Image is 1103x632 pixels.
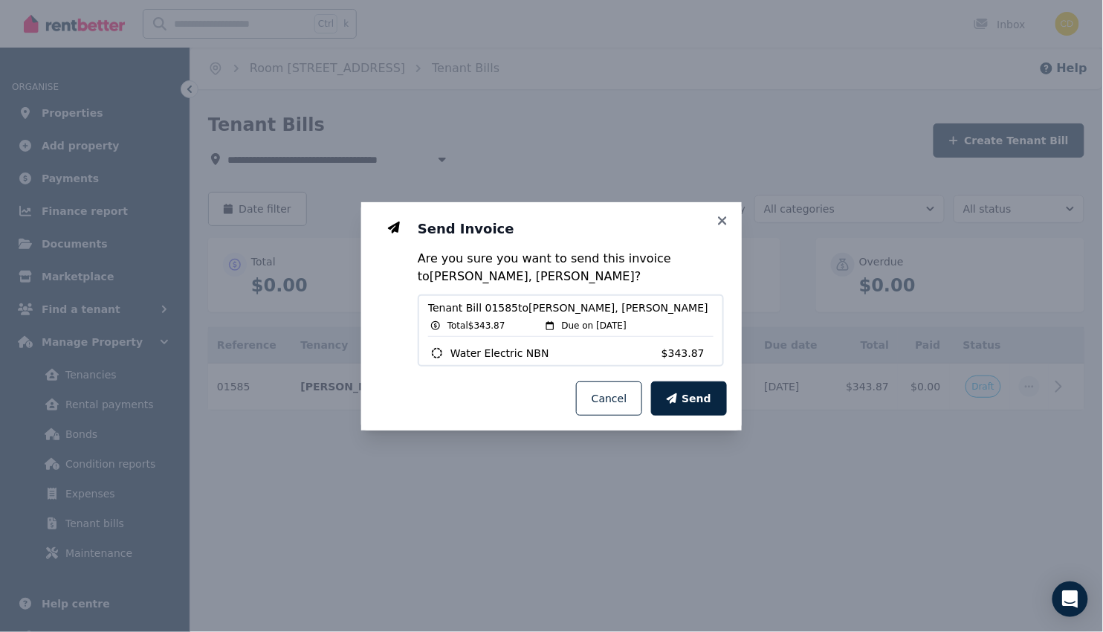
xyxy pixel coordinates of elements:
[418,220,724,238] h3: Send Invoice
[651,381,727,416] button: Send
[562,320,627,332] span: Due on [DATE]
[1052,581,1088,617] div: Open Intercom Messenger
[450,346,549,361] span: Water Electric NBN
[682,391,711,406] span: Send
[576,381,642,416] button: Cancel
[447,320,505,332] span: Total $343.87
[418,250,724,286] p: Are you sure you want to send this invoice to [PERSON_NAME], [PERSON_NAME] ?
[662,346,714,361] span: $343.87
[428,300,714,315] span: Tenant Bill 01585 to [PERSON_NAME], [PERSON_NAME]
